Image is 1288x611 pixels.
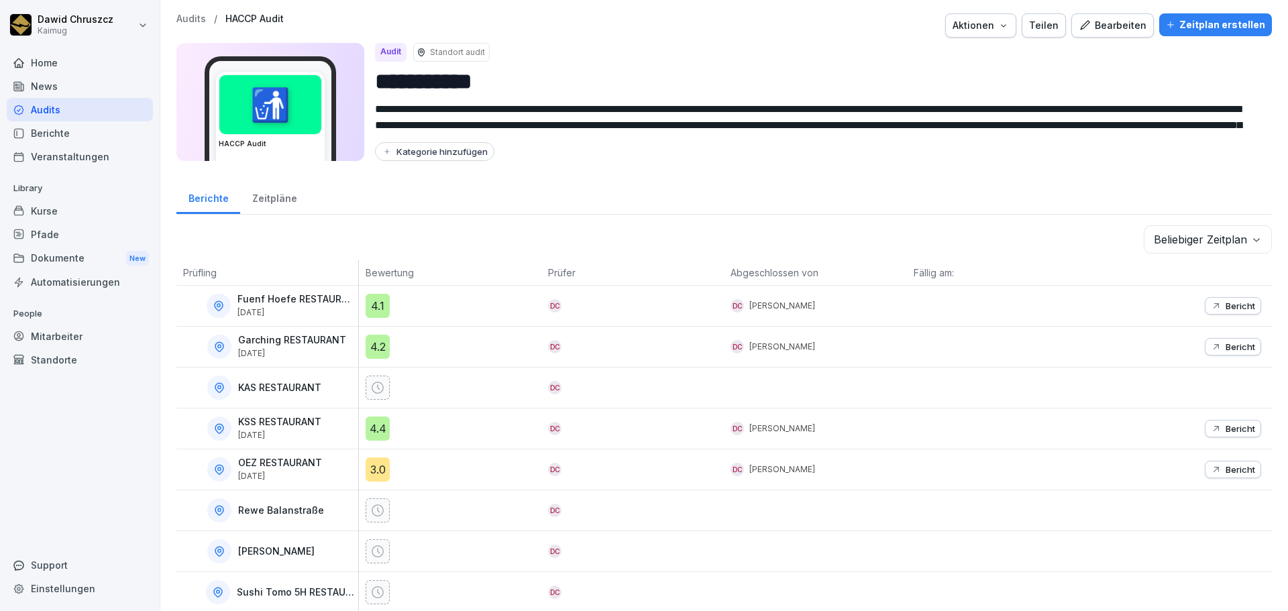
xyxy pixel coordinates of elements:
[953,18,1009,33] div: Aktionen
[548,586,561,599] div: DC
[238,382,321,394] p: KAS RESTAURANT
[1205,420,1261,437] button: Bericht
[1022,13,1066,38] button: Teilen
[1205,461,1261,478] button: Bericht
[749,341,815,353] p: [PERSON_NAME]
[7,325,153,348] a: Mitarbeiter
[731,266,900,280] p: Abgeschlossen von
[7,199,153,223] a: Kurse
[1071,13,1154,38] button: Bearbeiten
[183,266,352,280] p: Prüfling
[219,75,321,134] div: 🚮
[7,348,153,372] a: Standorte
[237,587,356,598] p: Sushi Tomo 5H RESTAURANT
[375,43,407,62] div: Audit
[7,553,153,577] div: Support
[1205,338,1261,355] button: Bericht
[1226,464,1255,475] p: Bericht
[366,416,390,441] div: 4.4
[237,294,356,305] p: Fuenf Hoefe RESTAURANT
[1226,341,1255,352] p: Bericht
[1226,423,1255,434] p: Bericht
[749,463,815,476] p: [PERSON_NAME]
[7,577,153,600] a: Einstellungen
[541,260,724,286] th: Prüfer
[238,457,322,469] p: OEZ RESTAURANT
[238,335,346,346] p: Garching RESTAURANT
[548,340,561,353] div: DC
[731,299,744,313] div: DC
[176,13,206,25] a: Audits
[238,546,315,557] p: [PERSON_NAME]
[1029,18,1059,33] div: Teilen
[237,308,356,317] p: [DATE]
[126,251,149,266] div: New
[238,349,346,358] p: [DATE]
[749,300,815,312] p: [PERSON_NAME]
[731,463,744,476] div: DC
[907,260,1089,286] th: Fällig am:
[1205,297,1261,315] button: Bericht
[7,223,153,246] a: Pfade
[7,303,153,325] p: People
[7,51,153,74] a: Home
[1226,300,1255,311] p: Bericht
[366,294,390,318] div: 4.1
[945,13,1016,38] button: Aktionen
[548,504,561,517] div: DC
[7,246,153,271] div: Dokumente
[1159,13,1272,36] button: Zeitplan erstellen
[7,98,153,121] a: Audits
[430,46,485,58] p: Standort audit
[7,121,153,145] a: Berichte
[219,139,322,149] h3: HACCP Audit
[749,423,815,435] p: [PERSON_NAME]
[225,13,284,25] a: HACCP Audit
[548,422,561,435] div: DC
[240,180,309,214] a: Zeitpläne
[7,74,153,98] a: News
[375,142,494,161] button: Kategorie hinzufügen
[1079,18,1146,33] div: Bearbeiten
[7,270,153,294] a: Automatisierungen
[731,422,744,435] div: DC
[238,431,321,440] p: [DATE]
[548,463,561,476] div: DC
[38,26,113,36] p: Kaimug
[382,146,488,157] div: Kategorie hinzufügen
[731,340,744,353] div: DC
[548,299,561,313] div: DC
[38,14,113,25] p: Dawid Chruszcz
[1166,17,1265,32] div: Zeitplan erstellen
[366,335,390,359] div: 4.2
[548,545,561,558] div: DC
[7,178,153,199] p: Library
[214,13,217,25] p: /
[176,180,240,214] a: Berichte
[238,416,321,428] p: KSS RESTAURANT
[238,505,324,516] p: Rewe Balanstraße
[7,145,153,168] a: Veranstaltungen
[366,457,390,482] div: 3.0
[548,381,561,394] div: DC
[7,246,153,271] a: DokumenteNew
[238,471,322,481] p: [DATE]
[366,266,535,280] p: Bewertung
